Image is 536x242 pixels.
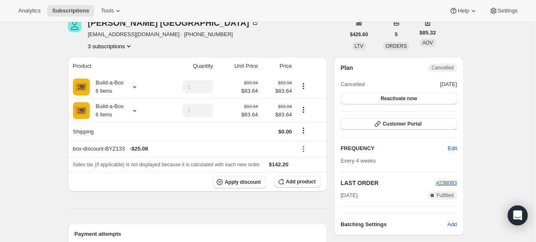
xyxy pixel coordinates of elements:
span: $142.20 [269,161,288,168]
span: $0.00 [278,128,292,135]
small: $92.94 [244,80,258,85]
span: ORDERS [386,43,407,49]
div: box-discount-BYZ133 [73,145,292,153]
h2: Plan [341,64,353,72]
h2: Payment attempts [75,230,321,238]
span: Edit [448,144,457,153]
button: Add product [274,176,321,188]
span: $83.64 [263,111,292,119]
button: Help [444,5,482,17]
span: Tools [101,7,114,14]
span: Add [447,220,457,229]
div: [PERSON_NAME] [GEOGRAPHIC_DATA] [88,19,259,27]
span: Help [458,7,469,14]
span: Add product [286,178,316,185]
button: Customer Portal [341,118,457,130]
button: Edit [443,142,462,155]
span: Analytics [18,7,40,14]
img: product img [73,79,90,95]
h2: FREQUENCY [341,144,448,153]
span: Michelle Richmond [68,19,81,32]
span: Customer Portal [383,121,421,127]
span: $426.60 [350,31,368,38]
span: [EMAIL_ADDRESS][DOMAIN_NAME] · [PHONE_NUMBER] [88,30,259,39]
a: #238083 [436,180,457,186]
span: Subscriptions [52,7,89,14]
button: Reactivate now [341,93,457,104]
small: $92.94 [278,80,292,85]
h6: Batching Settings [341,220,447,229]
button: Subscriptions [47,5,94,17]
span: Reactivate now [381,95,417,102]
span: $83.64 [241,87,258,95]
button: 5 [390,29,403,40]
button: Product actions [297,81,310,91]
div: Build-a-Box [90,102,124,119]
span: Settings [498,7,518,14]
th: Shipping [68,122,160,141]
span: - $25.08 [130,145,148,153]
button: Apply discount [213,176,266,188]
button: Product actions [88,42,133,50]
span: Cancelled [431,64,453,71]
span: $83.64 [263,87,292,95]
button: #238083 [436,179,457,187]
th: Quantity [160,57,215,75]
button: Tools [96,5,127,17]
button: Settings [484,5,523,17]
span: Sales tax (if applicable) is not displayed because it is calculated with each new order. [73,162,261,168]
span: [DATE] [341,191,358,200]
h2: LAST ORDER [341,179,436,187]
span: Fulfilled [436,192,453,199]
span: Every 4 weeks [341,158,376,164]
span: Apply discount [225,179,261,185]
div: Build-a-Box [90,79,124,95]
span: 5 [395,31,398,38]
th: Unit Price [215,57,260,75]
span: [DATE] [440,80,457,89]
button: $426.60 [345,29,373,40]
button: Analytics [13,5,45,17]
th: Price [260,57,295,75]
small: 6 Items [96,112,112,118]
button: Product actions [297,105,310,114]
span: $85.32 [419,29,436,37]
span: AOV [422,40,433,46]
button: Add [442,218,462,231]
small: 6 Items [96,88,112,94]
th: Product [68,57,160,75]
small: $92.94 [244,104,258,109]
span: Cancelled [341,80,365,89]
span: $83.64 [241,111,258,119]
button: Shipping actions [297,126,310,135]
span: LTV [355,43,363,49]
img: product img [73,102,90,119]
small: $92.94 [278,104,292,109]
div: Open Intercom Messenger [508,205,528,225]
